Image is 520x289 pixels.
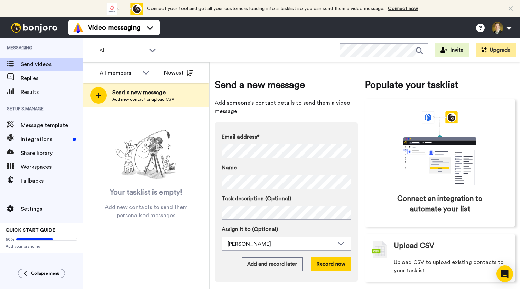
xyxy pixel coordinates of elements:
[112,127,181,182] img: ready-set-action.png
[99,46,146,55] span: All
[21,121,83,130] span: Message template
[222,133,351,141] label: Email address*
[21,149,83,157] span: Share library
[8,23,60,33] img: bj-logo-header-white.svg
[222,164,237,172] span: Name
[21,163,83,171] span: Workspaces
[21,177,83,185] span: Fallbacks
[394,241,434,251] span: Upload CSV
[228,240,334,248] div: [PERSON_NAME]
[388,6,418,11] a: Connect now
[112,88,174,97] span: Send a new message
[21,135,70,143] span: Integrations
[222,194,351,203] label: Task description (Optional)
[365,78,515,92] span: Populate your tasklist
[215,78,358,92] span: Send a new message
[222,225,351,234] label: Assign it to (Optional)
[21,60,83,69] span: Send videos
[88,23,140,33] span: Video messaging
[159,66,198,80] button: Newest
[435,43,469,57] button: Invite
[21,88,83,96] span: Results
[147,6,384,11] span: Connect your tool and get all your customers loading into a tasklist so you can send them a video...
[31,271,59,276] span: Collapse menu
[394,194,485,214] span: Connect an integration to automate your list
[21,205,83,213] span: Settings
[6,228,55,233] span: QUICK START GUIDE
[6,244,77,249] span: Add your branding
[215,99,358,115] span: Add someone's contact details to send them a video message
[73,22,84,33] img: vm-color.svg
[476,43,516,57] button: Upgrade
[93,203,199,220] span: Add new contacts to send them personalised messages
[242,257,303,271] button: Add and record later
[6,237,15,242] span: 60%
[394,258,508,275] span: Upload CSV to upload existing contacts to your tasklist
[372,241,387,258] img: csv-grey.png
[21,74,83,82] span: Replies
[110,187,183,198] span: Your tasklist is empty!
[105,3,143,15] div: animation
[18,269,65,278] button: Collapse menu
[311,257,351,271] button: Record now
[388,111,492,187] div: animation
[112,97,174,102] span: Add new contact or upload CSV
[100,69,139,77] div: All members
[496,265,513,282] div: Open Intercom Messenger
